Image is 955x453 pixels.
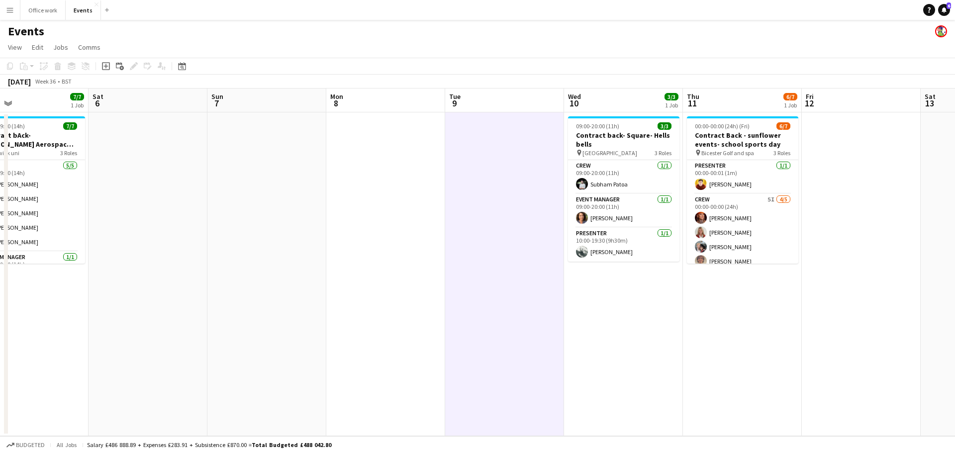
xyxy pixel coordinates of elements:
[8,24,44,39] h1: Events
[582,149,637,157] span: [GEOGRAPHIC_DATA]
[568,92,581,101] span: Wed
[329,97,343,109] span: 8
[49,41,72,54] a: Jobs
[685,97,699,109] span: 11
[70,93,84,100] span: 7/7
[923,97,936,109] span: 13
[91,97,103,109] span: 6
[568,116,679,262] app-job-card: 09:00-20:00 (11h)3/3Contract back- Square- Hells bells [GEOGRAPHIC_DATA]3 RolesCrew1/109:00-20:00...
[665,93,678,100] span: 3/3
[776,122,790,130] span: 6/7
[71,101,84,109] div: 1 Job
[658,122,671,130] span: 3/3
[20,0,66,20] button: Office work
[4,41,26,54] a: View
[8,43,22,52] span: View
[74,41,104,54] a: Comms
[925,92,936,101] span: Sat
[695,122,750,130] span: 00:00-00:00 (24h) (Fri)
[62,78,72,85] div: BST
[567,97,581,109] span: 10
[16,442,45,449] span: Budgeted
[93,92,103,101] span: Sat
[784,101,797,109] div: 1 Job
[665,101,678,109] div: 1 Job
[576,122,619,130] span: 09:00-20:00 (11h)
[568,131,679,149] h3: Contract back- Square- Hells bells
[568,160,679,194] app-card-role: Crew1/109:00-20:00 (11h)Subham Patoa
[935,25,947,37] app-user-avatar: Event Team
[55,441,79,449] span: All jobs
[60,149,77,157] span: 3 Roles
[773,149,790,157] span: 3 Roles
[53,43,68,52] span: Jobs
[211,92,223,101] span: Sun
[449,92,461,101] span: Tue
[210,97,223,109] span: 7
[330,92,343,101] span: Mon
[28,41,47,54] a: Edit
[806,92,814,101] span: Fri
[448,97,461,109] span: 9
[252,441,331,449] span: Total Budgeted £488 042.80
[8,77,31,87] div: [DATE]
[938,4,950,16] a: 6
[687,92,699,101] span: Thu
[63,122,77,130] span: 7/7
[78,43,100,52] span: Comms
[87,441,331,449] div: Salary £486 888.89 + Expenses £283.91 + Subsistence £870.00 =
[687,131,798,149] h3: Contract Back - sunflower events- school sports day
[655,149,671,157] span: 3 Roles
[32,43,43,52] span: Edit
[783,93,797,100] span: 6/7
[66,0,101,20] button: Events
[701,149,754,157] span: Bicester Golf and spa
[33,78,58,85] span: Week 36
[568,194,679,228] app-card-role: Event Manager1/109:00-20:00 (11h)[PERSON_NAME]
[947,2,951,9] span: 6
[5,440,46,451] button: Budgeted
[687,116,798,264] app-job-card: 00:00-00:00 (24h) (Fri)6/7Contract Back - sunflower events- school sports day Bicester Golf and s...
[687,160,798,194] app-card-role: Presenter1/100:00-00:01 (1m)[PERSON_NAME]
[568,228,679,262] app-card-role: Presenter1/110:00-19:30 (9h30m)[PERSON_NAME]
[804,97,814,109] span: 12
[687,194,798,285] app-card-role: Crew5I4/500:00-00:00 (24h)[PERSON_NAME][PERSON_NAME][PERSON_NAME][PERSON_NAME]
